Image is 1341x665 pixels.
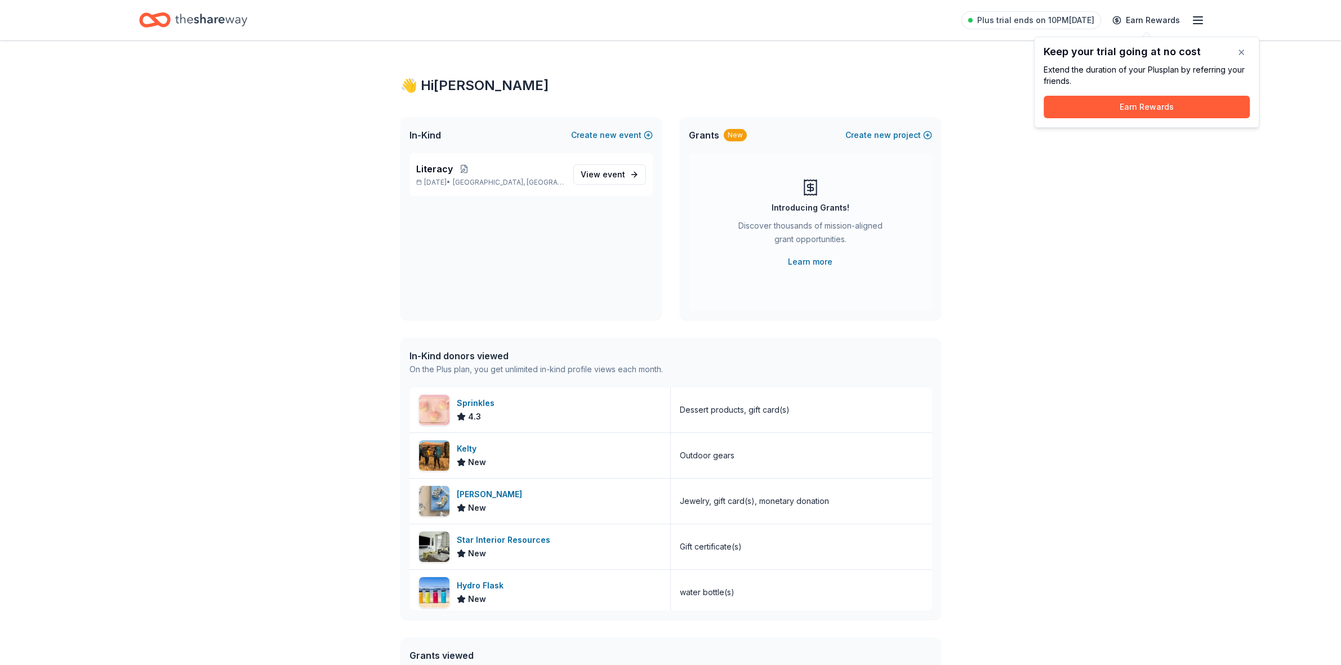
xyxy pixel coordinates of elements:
a: Earn Rewards [1106,10,1187,30]
span: New [468,592,486,606]
span: new [874,128,891,142]
span: View [581,168,625,181]
div: Discover thousands of mission-aligned grant opportunities. [734,219,887,251]
div: On the Plus plan, you get unlimited in-kind profile views each month. [409,363,663,376]
div: Keep your trial going at no cost [1044,46,1250,57]
p: [DATE] • [416,178,564,187]
img: Image for James Avery [419,486,449,516]
a: View event [573,164,646,185]
div: Jewelry, gift card(s), monetary donation [680,494,829,508]
button: Createnewproject [845,128,932,142]
span: In-Kind [409,128,441,142]
div: Outdoor gears [680,449,734,462]
span: Literacy [416,162,453,176]
div: Kelty [457,442,486,456]
span: New [468,547,486,560]
button: Createnewevent [571,128,653,142]
div: Introducing Grants! [772,201,849,215]
div: [PERSON_NAME] [457,488,527,501]
span: event [603,169,625,179]
div: Dessert products, gift card(s) [680,403,790,417]
img: Image for Star Interior Resources [419,532,449,562]
div: Gift certificate(s) [680,540,742,554]
div: New [724,129,747,141]
span: [GEOGRAPHIC_DATA], [GEOGRAPHIC_DATA] [453,178,564,187]
div: Extend the duration of your Plus plan by referring your friends. [1044,64,1250,87]
div: Star Interior Resources [457,533,555,547]
div: water bottle(s) [680,586,734,599]
span: new [600,128,617,142]
span: New [468,501,486,515]
div: Grants viewed [409,649,629,662]
a: Home [139,7,247,33]
div: 👋 Hi [PERSON_NAME] [400,77,941,95]
span: Grants [689,128,719,142]
div: Hydro Flask [457,579,508,592]
button: Earn Rewards [1044,96,1250,118]
img: Image for Hydro Flask [419,577,449,608]
span: Plus trial ends on 10PM[DATE] [977,14,1094,27]
img: Image for Sprinkles [419,395,449,425]
a: Plus trial ends on 10PM[DATE] [961,11,1101,29]
span: New [468,456,486,469]
span: 4.3 [468,410,481,423]
div: In-Kind donors viewed [409,349,663,363]
img: Image for Kelty [419,440,449,471]
div: Sprinkles [457,396,499,410]
a: Learn more [788,255,832,269]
